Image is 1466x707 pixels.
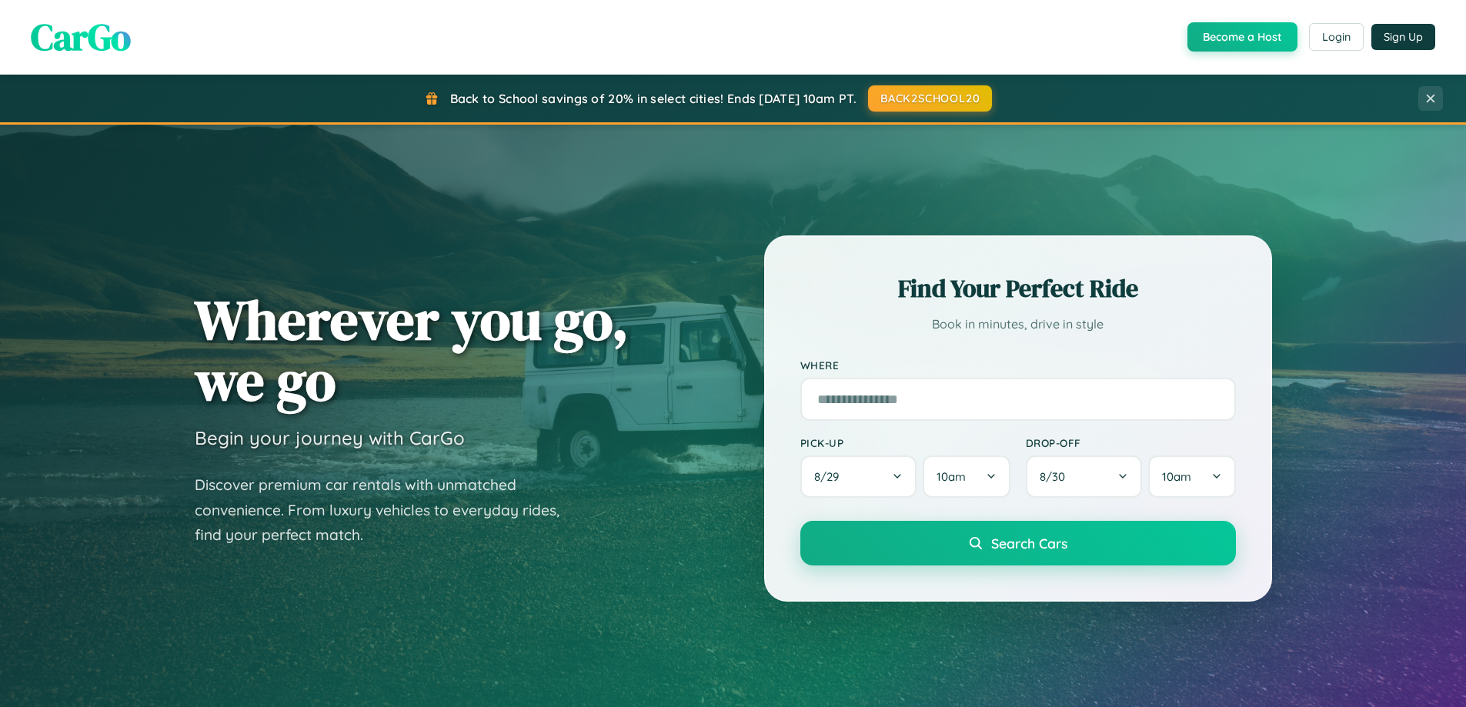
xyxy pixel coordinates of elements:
button: Login [1309,23,1364,51]
span: 8 / 30 [1040,469,1073,484]
button: 8/30 [1026,455,1143,498]
span: 10am [937,469,966,484]
label: Pick-up [800,436,1010,449]
h2: Find Your Perfect Ride [800,272,1236,305]
h1: Wherever you go, we go [195,289,629,411]
p: Discover premium car rentals with unmatched convenience. From luxury vehicles to everyday rides, ... [195,472,579,548]
button: Become a Host [1187,22,1297,52]
h3: Begin your journey with CarGo [195,426,465,449]
span: 10am [1162,469,1191,484]
label: Where [800,359,1236,372]
button: Sign Up [1371,24,1435,50]
button: 8/29 [800,455,917,498]
p: Book in minutes, drive in style [800,313,1236,335]
span: Search Cars [991,535,1067,552]
span: CarGo [31,12,131,62]
span: Back to School savings of 20% in select cities! Ends [DATE] 10am PT. [450,91,857,106]
button: BACK2SCHOOL20 [868,85,992,112]
label: Drop-off [1026,436,1236,449]
button: 10am [923,455,1010,498]
button: 10am [1148,455,1235,498]
span: 8 / 29 [814,469,847,484]
button: Search Cars [800,521,1236,565]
